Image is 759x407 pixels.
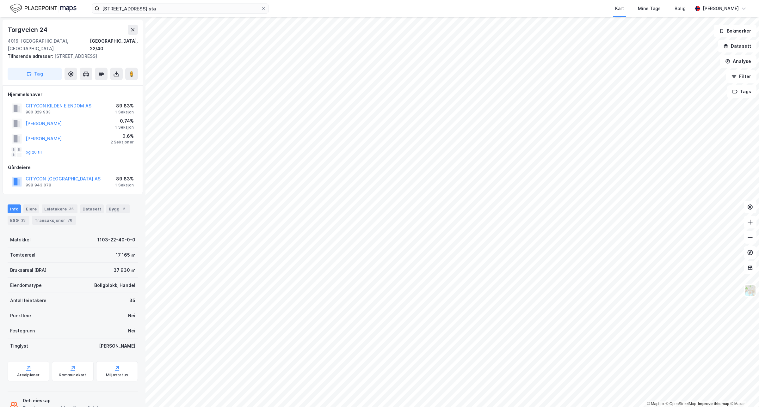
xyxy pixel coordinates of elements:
div: 23 [20,217,27,223]
div: Bygg [106,204,130,213]
div: Matrikkel [10,236,31,244]
div: Tomteareal [10,251,35,259]
div: Nei [128,312,135,319]
div: Torgveien 24 [8,25,49,35]
div: Transaksjoner [32,216,76,225]
div: Arealplaner [17,373,40,378]
div: 1 Seksjon [115,110,134,115]
div: ESG [8,216,29,225]
div: 37 930 ㎡ [114,266,135,274]
img: logo.f888ab2527a4732fd821a326f86c7f29.svg [10,3,77,14]
iframe: Chat Widget [727,377,759,407]
div: 2 [121,206,127,212]
div: Festegrunn [10,327,35,335]
div: 980 329 933 [26,110,51,115]
div: 35 [68,206,75,212]
div: Datasett [80,204,104,213]
div: Hjemmelshaver [8,91,138,98]
div: 35 [129,297,135,304]
div: 17 165 ㎡ [116,251,135,259]
div: Kart [615,5,624,12]
div: Info [8,204,21,213]
div: Eiere [23,204,39,213]
div: 4016, [GEOGRAPHIC_DATA], [GEOGRAPHIC_DATA] [8,37,90,52]
div: 89.83% [115,175,134,183]
div: Gårdeiere [8,164,138,171]
div: Eiendomstype [10,282,42,289]
a: Mapbox [647,402,664,406]
a: OpenStreetMap [666,402,696,406]
div: Mine Tags [638,5,661,12]
div: [STREET_ADDRESS] [8,52,133,60]
div: Antall leietakere [10,297,46,304]
button: Analyse [720,55,756,68]
div: 998 943 078 [26,183,51,188]
button: Tags [727,85,756,98]
div: 89.83% [115,102,134,110]
div: Bruksareal (BRA) [10,266,46,274]
a: Improve this map [698,402,729,406]
div: Delt eieskap [23,397,106,404]
div: Kommunekart [59,373,86,378]
div: 1103-22-40-0-0 [97,236,135,244]
div: 0.6% [111,132,134,140]
div: 1 Seksjon [115,183,134,188]
div: Nei [128,327,135,335]
button: Filter [726,70,756,83]
span: Tilhørende adresser: [8,53,54,59]
input: Søk på adresse, matrikkel, gårdeiere, leietakere eller personer [100,4,261,13]
div: [PERSON_NAME] [99,342,135,350]
div: 0.74% [115,117,134,125]
div: Punktleie [10,312,31,319]
img: Z [744,284,756,296]
div: Kontrollprogram for chat [727,377,759,407]
div: 2 Seksjoner [111,140,134,145]
div: Tinglyst [10,342,28,350]
div: 1 Seksjon [115,125,134,130]
div: [GEOGRAPHIC_DATA], 22/40 [90,37,138,52]
div: Bolig [675,5,686,12]
div: Boligblokk, Handel [94,282,135,289]
button: Bokmerker [714,25,756,37]
button: Datasett [718,40,756,52]
div: [PERSON_NAME] [703,5,739,12]
button: Tag [8,68,62,80]
div: Miljøstatus [106,373,128,378]
div: 76 [66,217,74,223]
div: Leietakere [42,204,77,213]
